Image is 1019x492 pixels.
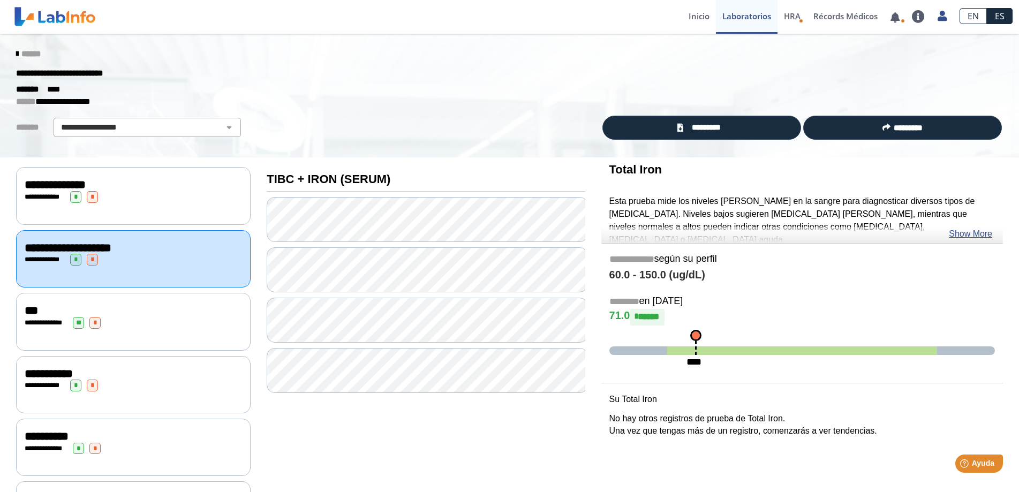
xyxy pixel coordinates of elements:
p: Esta prueba mide los niveles [PERSON_NAME] en la sangre para diagnosticar diversos tipos de [MEDI... [609,195,995,246]
a: Show More [949,228,992,240]
p: Su Total Iron [609,393,995,406]
span: HRA [784,11,801,21]
b: Total Iron [609,163,662,176]
iframe: Help widget launcher [924,450,1007,480]
h4: 71.0 [609,309,995,325]
h5: según su perfil [609,253,995,266]
h5: en [DATE] [609,296,995,308]
h4: 60.0 - 150.0 (ug/dL) [609,269,995,282]
b: TIBC + IRON (SERUM) [267,172,390,186]
a: ES [987,8,1013,24]
p: No hay otros registros de prueba de Total Iron. Una vez que tengas más de un registro, comenzarás... [609,412,995,438]
a: EN [960,8,987,24]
